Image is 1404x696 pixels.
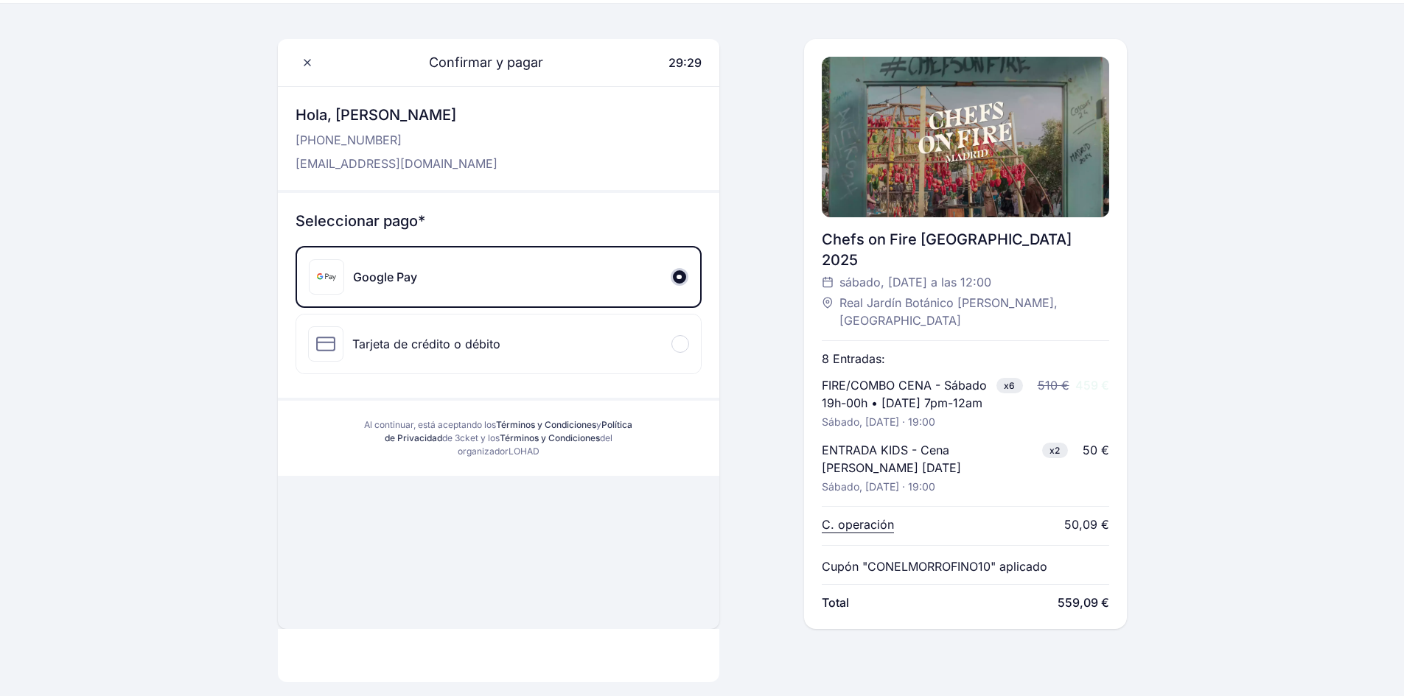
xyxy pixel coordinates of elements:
div: Google Pay [353,268,417,286]
p: FIRE/COMBO CENA - Sábado 19h-00h • [DATE] 7pm-12am [822,376,991,412]
span: Real Jardín Botánico [PERSON_NAME], [GEOGRAPHIC_DATA] [839,294,1094,329]
span: Total [822,594,849,611]
div: 50 € [1083,441,1109,459]
a: Términos y Condiciones [500,432,600,443]
span: sábado, [DATE] a las 12:00 [839,273,991,291]
div: Chefs on Fire [GEOGRAPHIC_DATA] 2025 [822,229,1109,270]
div: Tarjeta de crédito o débito [352,335,500,353]
p: 8 Entradas: [822,350,885,368]
span: 29:29 [668,55,702,70]
p: [EMAIL_ADDRESS][DOMAIN_NAME] [296,155,497,172]
p: C. operación [822,516,894,533]
span: 559,09 € [1058,594,1109,611]
div: 50,09 € [1064,516,1109,533]
p: sábado, [DATE] · 19:00 [822,415,935,429]
span: LOHAD [509,446,539,457]
a: Términos y Condiciones [496,419,596,430]
h3: Seleccionar pago* [296,211,702,231]
p: sábado, [DATE] · 19:00 [822,479,935,494]
div: Al continuar, está aceptando los y de 3cket y los del organizador [360,418,637,458]
span: x6 [996,378,1023,393]
span: Confirmar y pagar [411,52,543,73]
h3: Hola, [PERSON_NAME] [296,105,497,125]
iframe: Campo de entrada seguro del botón de pago [296,629,702,664]
span: x2 [1042,443,1068,458]
p: ENTRADA KIDS - Cena [PERSON_NAME] [DATE] [822,441,1036,477]
span: 510 € [1038,378,1069,393]
p: [PHONE_NUMBER] [296,131,497,149]
span: 459 € [1075,378,1109,393]
p: Cupón "CONELMORROFINO10" aplicado [822,558,1047,575]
